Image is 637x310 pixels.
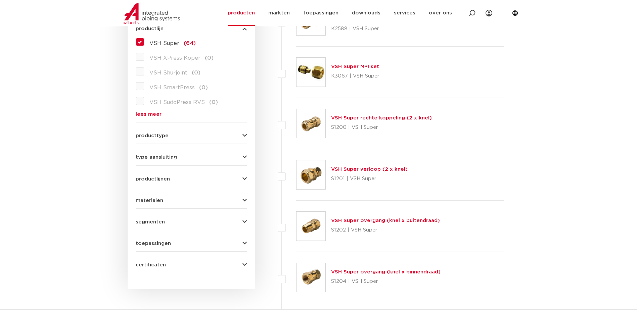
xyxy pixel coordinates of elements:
span: VSH Shurjoint [149,70,187,75]
img: Thumbnail for VSH Super overgang (knel x binnendraad) [297,263,325,292]
a: VSH Super overgang (knel x binnendraad) [331,269,441,274]
span: VSH SudoPress RVS [149,100,205,105]
span: segmenten [136,219,165,224]
a: VSH Super rechte koppeling (2 x knel) [331,115,432,120]
span: productlijnen [136,176,170,182]
span: VSH SmartPress [149,85,195,90]
button: toepassingen [136,241,247,246]
img: Thumbnail for VSH Super overgang (knel x buitendraad) [297,212,325,241]
p: S1201 | VSH Super [331,173,408,184]
a: lees meer [136,112,247,117]
p: S1204 | VSH Super [331,276,441,287]
span: productlijn [136,26,164,31]
span: VSH XPress Koper [149,55,200,61]
span: producttype [136,133,169,138]
span: type aansluiting [136,155,177,160]
button: type aansluiting [136,155,247,160]
span: certificaten [136,262,166,267]
p: K3067 | VSH Super [331,71,379,82]
span: materialen [136,198,163,203]
button: producttype [136,133,247,138]
button: productlijn [136,26,247,31]
p: S1200 | VSH Super [331,122,432,133]
p: K2588 | VSH Super [331,23,505,34]
p: S1202 | VSH Super [331,225,440,236]
img: Thumbnail for VSH Super MPI set [297,58,325,87]
span: (64) [184,41,196,46]
a: VSH Super MPI set [331,64,379,69]
span: VSH Super [149,41,179,46]
button: productlijnen [136,176,247,182]
span: (0) [205,55,214,61]
a: VSH Super verloop (2 x knel) [331,167,408,172]
span: (0) [199,85,208,90]
button: materialen [136,198,247,203]
span: (0) [209,100,218,105]
span: (0) [192,70,200,75]
button: certificaten [136,262,247,267]
img: Thumbnail for VSH Super verloop (2 x knel) [297,160,325,189]
img: Thumbnail for VSH Super rechte koppeling (2 x knel) [297,109,325,138]
button: segmenten [136,219,247,224]
a: VSH Super overgang (knel x buitendraad) [331,218,440,223]
span: toepassingen [136,241,171,246]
